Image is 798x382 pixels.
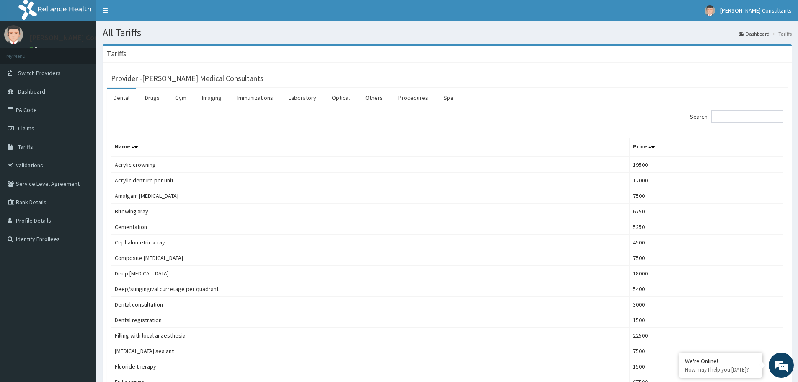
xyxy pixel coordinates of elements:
[359,89,390,107] a: Others
[111,312,630,328] td: Dental registration
[138,89,166,107] a: Drugs
[629,235,783,250] td: 4500
[629,359,783,374] td: 1500
[629,138,783,157] th: Price
[629,188,783,204] td: 7500
[111,235,630,250] td: Cephalometric x-ray
[720,7,792,14] span: [PERSON_NAME] Consultants
[437,89,460,107] a: Spa
[392,89,435,107] a: Procedures
[629,204,783,219] td: 6750
[195,89,228,107] a: Imaging
[739,30,770,37] a: Dashboard
[111,173,630,188] td: Acrylic denture per unit
[629,312,783,328] td: 1500
[629,343,783,359] td: 7500
[705,5,715,16] img: User Image
[629,250,783,266] td: 7500
[111,157,630,173] td: Acrylic crowning
[111,281,630,297] td: Deep/sungingival curretage per quadrant
[29,34,126,42] p: [PERSON_NAME] Consultants
[111,204,630,219] td: Bitewing xray
[629,297,783,312] td: 3000
[18,88,45,95] span: Dashboard
[18,143,33,151] span: Tariffs
[107,89,136,107] a: Dental
[282,89,323,107] a: Laboratory
[168,89,193,107] a: Gym
[325,89,356,107] a: Optical
[111,328,630,343] td: Filling with local anaesthesia
[111,138,630,157] th: Name
[111,219,630,235] td: Cementation
[629,173,783,188] td: 12000
[629,328,783,343] td: 22500
[629,157,783,173] td: 19500
[230,89,280,107] a: Immunizations
[690,110,783,123] label: Search:
[4,25,23,44] img: User Image
[107,50,127,57] h3: Tariffs
[111,266,630,281] td: Deep [MEDICAL_DATA]
[711,110,783,123] input: Search:
[111,188,630,204] td: Amalgam [MEDICAL_DATA]
[18,69,61,77] span: Switch Providers
[111,343,630,359] td: [MEDICAL_DATA] sealant
[18,125,34,132] span: Claims
[29,46,49,52] a: Online
[685,357,756,365] div: We're Online!
[111,250,630,266] td: Composite [MEDICAL_DATA]
[629,266,783,281] td: 18000
[629,281,783,297] td: 5400
[103,27,792,38] h1: All Tariffs
[685,366,756,373] p: How may I help you today?
[111,359,630,374] td: Fluoride therapy
[111,75,263,82] h3: Provider - [PERSON_NAME] Medical Consultants
[629,219,783,235] td: 5250
[111,297,630,312] td: Dental consultation
[770,30,792,37] li: Tariffs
